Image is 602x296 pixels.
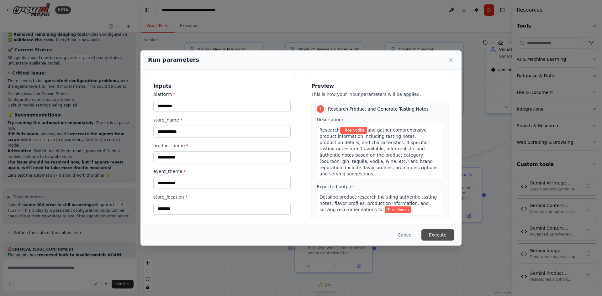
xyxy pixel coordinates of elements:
span: Description: [317,117,343,122]
span: Expected output: [317,184,355,189]
span: and gather comprehensive product information including tasting notes, production details, and cha... [319,127,439,176]
span: Research [319,127,340,132]
span: . [412,207,413,212]
span: Variable: product_name [340,127,367,134]
div: 1 [317,105,324,113]
button: Execute [421,229,454,241]
p: This is how your input parameters will be applied: [311,91,449,97]
label: event_theme [153,168,291,174]
label: product_name [153,143,291,149]
button: Cancel [393,229,418,241]
label: store_location [153,194,291,200]
span: Variable: product_name [385,206,411,213]
h2: Run parameters [148,55,199,64]
h3: Inputs [153,82,291,90]
label: platform [153,91,291,97]
span: Research Product and Generate Tasting Notes [328,106,429,112]
label: store_name [153,117,291,123]
h3: Preview [311,82,449,90]
span: Detailed product research including authentic tasting notes, flavor profiles, production informat... [319,195,437,212]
